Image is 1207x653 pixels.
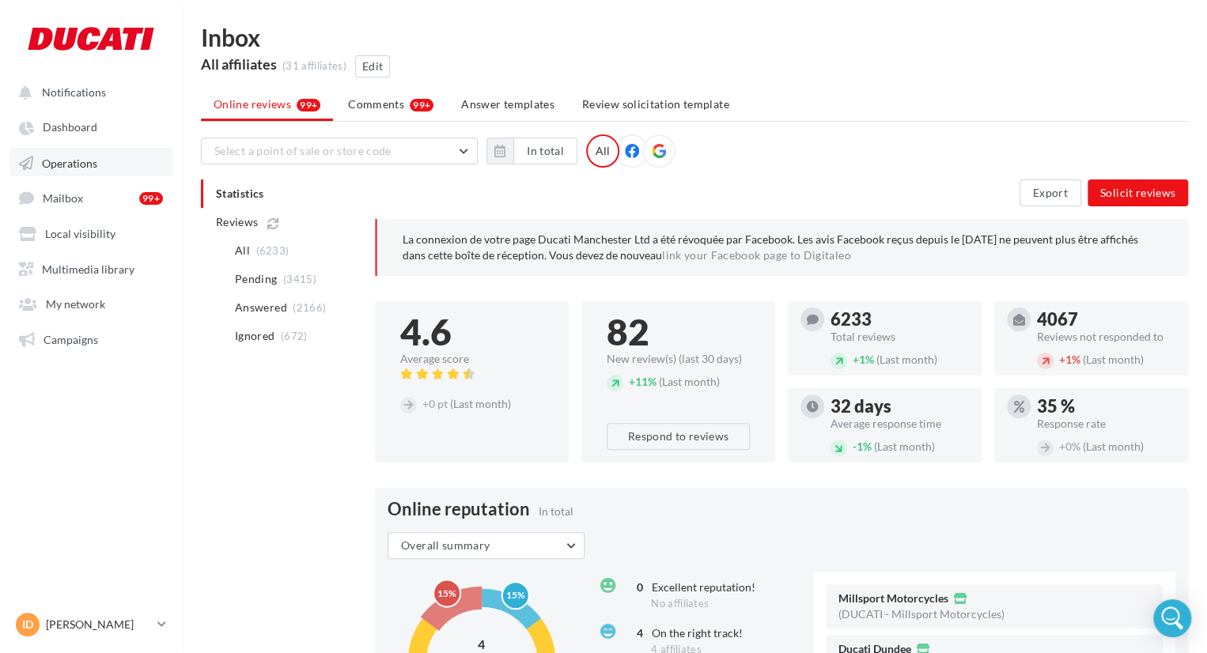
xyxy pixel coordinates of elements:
button: Respond to reviews [607,423,750,450]
span: (Last month) [659,375,720,388]
div: All [586,134,619,168]
span: + [1059,353,1065,366]
text: 15% [505,589,524,601]
div: All affiliates [201,57,277,71]
span: In total [539,504,573,518]
a: Multimedia library [9,254,172,282]
div: 99+ [410,99,433,111]
span: All [235,243,250,259]
a: ID [PERSON_NAME] [13,610,169,640]
div: Inbox [201,25,1188,49]
span: Answer templates [461,97,554,111]
span: + [422,397,429,410]
div: Open Intercom Messenger [1153,599,1191,637]
span: 1% [853,440,872,453]
span: (3415) [283,273,316,285]
div: Average score [400,353,543,364]
span: Notifications [42,85,106,99]
span: Comments [348,96,404,112]
span: (Last month) [874,440,935,453]
span: Pending [235,271,277,287]
button: In total [486,138,577,164]
span: (Last month) [1083,440,1144,453]
span: + [629,375,635,388]
span: Dashboard [43,121,97,134]
div: Total reviews [831,331,969,342]
div: (DUCATI - Millsport Motorcycles) [838,609,1005,620]
a: Campaigns [9,324,172,353]
span: Operations [42,156,97,169]
div: 4 [624,625,643,641]
div: 99+ [139,192,163,205]
span: On the right track! [652,626,743,640]
span: - [853,440,857,453]
span: (6233) [255,244,289,257]
span: + [853,353,859,366]
div: Average response time [831,418,969,429]
span: Millsport Motorcycles [838,593,948,604]
span: Reviews [216,214,258,230]
p: La connexion de votre page Ducati Manchester Ltd a été révoquée par Facebook. Les avis Facebook r... [403,232,1163,263]
span: (Last month) [1083,353,1144,366]
p: [PERSON_NAME] [46,617,151,632]
span: Mailbox [43,191,83,205]
span: Answered [235,300,287,315]
a: My network [9,289,172,317]
span: Overall summary [401,538,490,552]
span: 0 pt [422,397,448,410]
button: Notifications [9,77,166,106]
a: Dashboard [9,112,172,141]
button: Edit [355,55,390,77]
div: 6233 [831,311,969,328]
text: 15% [437,587,456,598]
span: 11% [629,375,656,388]
div: 35 % [1037,398,1175,415]
button: In total [513,138,577,164]
span: Local visibility [45,227,115,240]
span: (Last month) [450,397,511,410]
span: (2166) [293,301,326,314]
div: 32 days [831,398,969,415]
span: 0% [1059,440,1080,453]
button: Overall summary [388,532,585,559]
div: Response rate [1037,418,1175,429]
span: (Last month) [876,353,937,366]
span: Campaigns [44,332,98,345]
span: No affiliates [651,597,709,610]
span: + [1059,440,1065,453]
span: (672) [281,330,308,342]
a: Operations [9,148,172,176]
div: Reviews not responded to [1037,331,1175,342]
a: Local visibility [9,218,172,247]
a: Mailbox 99+ [9,183,172,212]
span: My network [46,297,105,311]
div: 4.6 [400,314,543,350]
div: New review(s) (last 30 days) [607,353,750,364]
span: Review solicitation template [582,97,729,111]
div: 4067 [1037,311,1175,328]
span: Multimedia library [42,262,134,275]
button: Export [1020,179,1081,206]
span: 1% [853,353,874,366]
div: 0 [624,579,643,595]
button: Select a point of sale or store code [201,138,478,164]
span: Online reputation [388,500,530,518]
span: 1% [1059,353,1080,366]
span: ID [22,617,33,632]
div: (31 affiliates) [282,59,346,74]
div: 82 [607,314,750,350]
button: Solicit reviews [1088,179,1188,206]
span: Excellent reputation! [652,580,755,594]
span: Select a point of sale or store code [214,144,392,157]
a: link your Facebook page to Digitaleo [662,249,851,262]
span: Ignored [235,328,274,344]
